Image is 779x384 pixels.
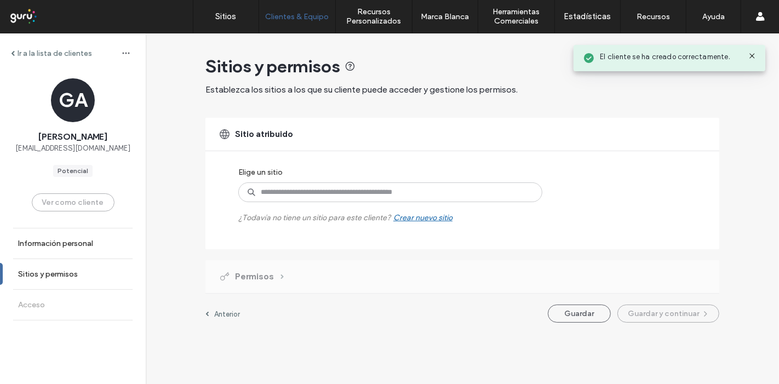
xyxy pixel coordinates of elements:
[205,84,518,95] span: Establezca los sitios a los que su cliente puede acceder y gestione los permisos.
[214,310,240,318] label: Anterior
[478,7,554,26] label: Herramientas Comerciales
[38,131,107,143] span: [PERSON_NAME]
[205,55,340,77] span: Sitios y permisos
[600,51,730,62] span: El cliente se ha creado correctamente.
[548,305,611,323] button: Guardar
[393,213,452,222] div: Crear nuevo sitio
[51,78,95,122] div: GA
[235,128,293,140] span: Sitio atribuido
[238,202,452,222] label: ¿Todavía no tiene un sitio para este cliente?
[238,162,283,182] label: Elige un sitio
[24,8,54,18] span: Ayuda
[205,310,240,318] a: Anterior
[702,12,725,21] label: Ayuda
[58,166,88,176] div: Potencial
[421,12,469,21] label: Marca Blanca
[18,300,45,310] label: Acceso
[15,143,130,154] span: [EMAIL_ADDRESS][DOMAIN_NAME]
[216,12,237,21] label: Sitios
[235,271,274,283] span: Permisos
[18,49,92,58] label: Ir a la lista de clientes
[564,12,611,21] label: Estadísticas
[18,239,93,248] label: Información personal
[336,7,412,26] label: Recursos Personalizados
[266,12,329,21] label: Clientes & Equipo
[637,12,670,21] label: Recursos
[18,270,78,279] label: Sitios y permisos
